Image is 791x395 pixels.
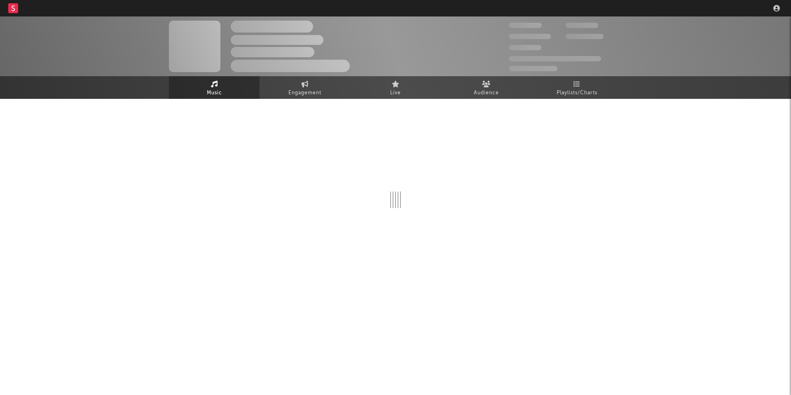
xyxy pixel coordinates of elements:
[390,88,401,98] span: Live
[509,45,541,50] span: 100,000
[509,34,551,39] span: 50,000,000
[207,88,222,98] span: Music
[509,66,557,71] span: Jump Score: 85.0
[509,56,601,61] span: 50,000,000 Monthly Listeners
[350,76,441,99] a: Live
[509,23,542,28] span: 300,000
[441,76,531,99] a: Audience
[169,76,260,99] a: Music
[474,88,499,98] span: Audience
[566,34,604,39] span: 1,000,000
[260,76,350,99] a: Engagement
[288,88,321,98] span: Engagement
[531,76,622,99] a: Playlists/Charts
[557,88,597,98] span: Playlists/Charts
[566,23,598,28] span: 100,000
